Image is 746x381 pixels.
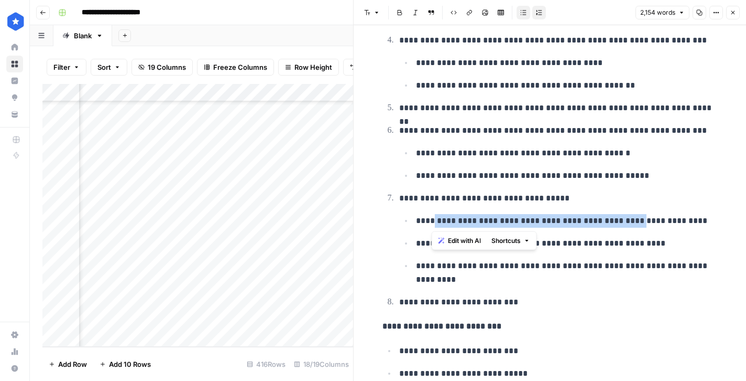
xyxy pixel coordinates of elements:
span: Add 10 Rows [109,359,151,369]
span: Shortcuts [491,236,521,246]
button: Add Row [42,356,93,373]
button: Workspace: ConsumerAffairs [6,8,23,35]
a: Opportunities [6,89,23,106]
span: Edit with AI [448,236,481,246]
a: Settings [6,326,23,343]
button: Help + Support [6,360,23,377]
span: Filter [53,62,70,72]
a: Usage [6,343,23,360]
button: Add 10 Rows [93,356,157,373]
div: 416 Rows [243,356,290,373]
button: Shortcuts [487,234,534,248]
a: Browse [6,56,23,72]
span: Add Row [58,359,87,369]
button: Edit with AI [434,234,485,248]
a: Home [6,39,23,56]
a: Your Data [6,106,23,123]
div: 18/19 Columns [290,356,353,373]
span: Sort [97,62,111,72]
span: Freeze Columns [213,62,267,72]
img: ConsumerAffairs Logo [6,12,25,31]
div: Blank [74,30,92,41]
a: Blank [53,25,112,46]
span: Row Height [294,62,332,72]
button: Sort [91,59,127,76]
button: 19 Columns [131,59,193,76]
button: Filter [47,59,86,76]
a: Insights [6,72,23,89]
span: 2,154 words [640,8,675,17]
button: 2,154 words [635,6,689,19]
button: Freeze Columns [197,59,274,76]
button: Row Height [278,59,339,76]
span: 19 Columns [148,62,186,72]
